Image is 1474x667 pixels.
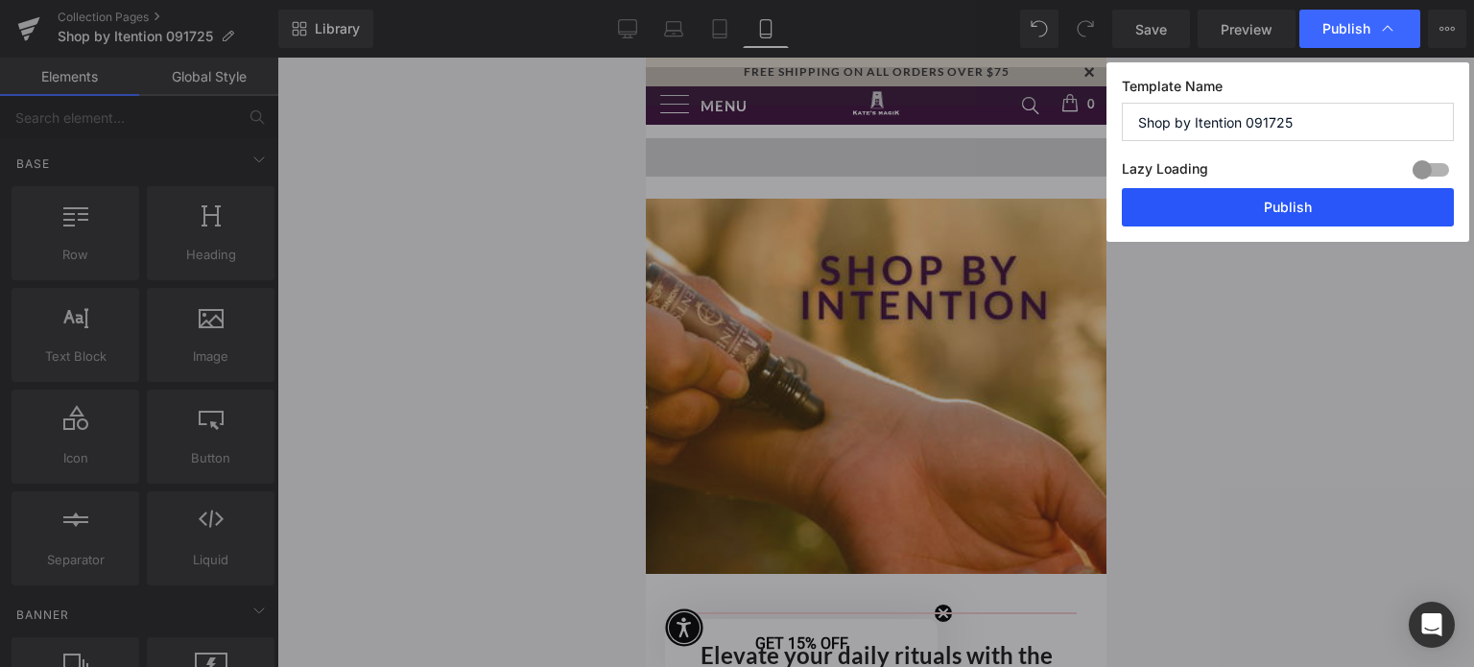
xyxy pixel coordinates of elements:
[1409,602,1455,648] div: Open Intercom Messenger
[1122,78,1454,103] label: Template Name
[1322,20,1370,37] span: Publish
[19,550,58,590] button: Accessibility Widget
[1122,188,1454,226] button: Publish
[1122,156,1208,188] label: Lazy Loading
